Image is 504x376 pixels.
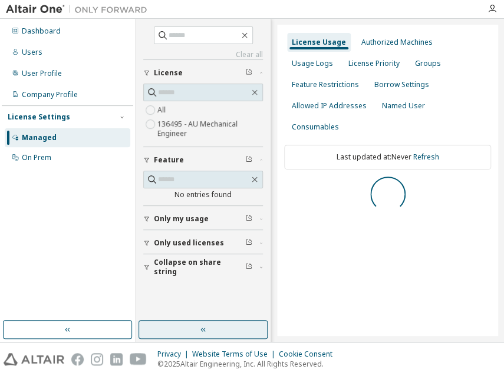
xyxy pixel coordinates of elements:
div: License Usage [292,38,346,47]
span: Feature [154,155,184,165]
a: Refresh [413,152,439,162]
div: On Prem [22,153,51,162]
img: linkedin.svg [110,353,123,365]
span: Clear filter [245,214,252,224]
button: License [143,60,263,86]
span: Only used licenses [154,238,224,248]
span: Clear filter [245,262,252,272]
button: Only used licenses [143,230,263,256]
img: youtube.svg [130,353,147,365]
button: Collapse on share string [143,254,263,280]
span: Clear filter [245,155,252,165]
p: © 2025 Altair Engineering, Inc. All Rights Reserved. [157,359,340,369]
img: Altair One [6,4,153,15]
span: Only my usage [154,214,209,224]
a: Clear all [143,50,263,59]
img: facebook.svg [71,353,84,365]
div: Cookie Consent [279,350,340,359]
span: License [154,68,183,78]
div: Feature Restrictions [292,80,359,89]
div: Usage Logs [292,59,333,68]
button: Only my usage [143,206,263,232]
div: Consumables [292,122,339,132]
div: No entries found [143,190,263,199]
div: Named User [382,101,425,111]
span: Clear filter [245,68,252,78]
div: Website Terms of Use [192,350,279,359]
div: Dashboard [22,26,61,36]
div: Users [22,48,42,57]
div: Last updated at: Never [284,145,491,169]
div: License Settings [8,112,70,122]
div: Groups [415,59,441,68]
label: 136495 - AU Mechanical Engineer [157,117,263,141]
div: Borrow Settings [374,80,429,89]
img: altair_logo.svg [4,353,64,365]
div: Managed [22,133,57,142]
img: instagram.svg [91,353,103,365]
div: Allowed IP Addresses [292,101,367,111]
div: Privacy [157,350,192,359]
span: Collapse on share string [154,258,245,277]
label: All [157,103,168,117]
div: Company Profile [22,90,78,99]
div: Authorized Machines [361,38,433,47]
div: License Priority [348,59,400,68]
div: User Profile [22,69,62,78]
span: Clear filter [245,238,252,248]
button: Feature [143,147,263,173]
